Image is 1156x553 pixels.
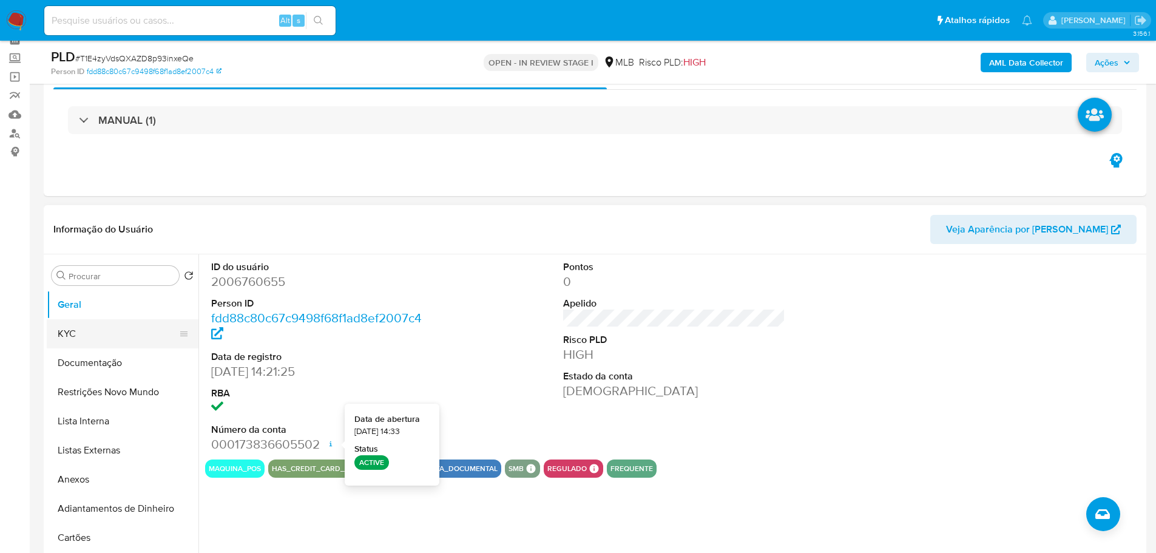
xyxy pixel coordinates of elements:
dt: Data de registro [211,350,434,364]
span: Veja Aparência por [PERSON_NAME] [946,215,1108,244]
button: Procurar [56,271,66,280]
button: Anexos [47,465,198,494]
b: Person ID [51,66,84,77]
dd: [DEMOGRAPHIC_DATA] [563,382,786,399]
p: OPEN - IN REVIEW STAGE I [484,54,598,71]
b: PLD [51,47,75,66]
input: Pesquise usuários ou casos... [44,13,336,29]
dt: ID do usuário [211,260,434,274]
div: MANUAL (1) [68,106,1122,134]
p: lucas.portella@mercadolivre.com [1061,15,1130,26]
b: AML Data Collector [989,53,1063,72]
button: Lista Interna [47,407,198,436]
span: s [297,15,300,26]
span: # T1E4zyVdsQXAZD8p93inxeQe [75,52,194,64]
strong: Data de abertura [354,413,420,426]
button: conta_documental [420,466,498,471]
a: fdd88c80c67c9498f68f1ad8ef2007c4 [211,309,422,344]
dd: 0 [563,273,786,290]
button: Geral [47,290,198,319]
button: KYC [47,319,189,348]
h3: MANUAL (1) [98,114,156,127]
button: maquina_pos [209,466,261,471]
dt: Apelido [563,297,786,310]
button: Ações [1086,53,1139,72]
span: Atalhos rápidos [945,14,1010,27]
h1: Informação do Usuário [53,223,153,236]
div: MLB [603,56,634,69]
button: Listas Externas [47,436,198,465]
dd: 000173836605502 [211,436,434,453]
button: regulado [547,466,587,471]
a: Sair [1134,14,1147,27]
span: HIGH [683,55,706,69]
button: Documentação [47,348,198,378]
dd: HIGH [563,346,786,363]
span: Alt [280,15,290,26]
dt: Pontos [563,260,786,274]
span: Risco PLD: [639,56,706,69]
button: Cartões [47,523,198,552]
dt: Número da conta [211,423,434,436]
input: Procurar [69,271,174,282]
strong: Status [354,443,378,455]
dt: RBA [211,387,434,400]
button: search-icon [306,12,331,29]
a: Notificações [1022,15,1032,25]
dt: Person ID [211,297,434,310]
dt: Estado da conta [563,370,786,383]
button: Adiantamentos de Dinheiro [47,494,198,523]
button: Veja Aparência por [PERSON_NAME] [930,215,1137,244]
button: Restrições Novo Mundo [47,378,198,407]
button: frequente [610,466,653,471]
dt: Risco PLD [563,333,786,347]
button: AML Data Collector [981,53,1072,72]
a: fdd88c80c67c9498f68f1ad8ef2007c4 [87,66,221,77]
span: 3.156.1 [1133,29,1150,38]
span: [DATE] 14:33 [354,426,400,438]
p: ACTIVE [354,455,389,470]
dd: [DATE] 14:21:25 [211,363,434,380]
button: smb [509,466,524,471]
span: Ações [1095,53,1118,72]
button: Retornar ao pedido padrão [184,271,194,284]
dd: 2006760655 [211,273,434,290]
button: has_credit_card_mp [272,466,355,471]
